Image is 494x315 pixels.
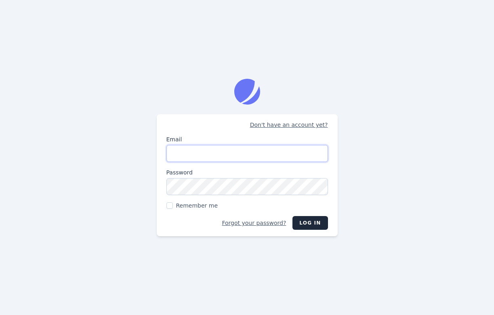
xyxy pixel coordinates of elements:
[176,202,218,210] span: Remember me
[166,169,193,176] span: Password
[222,219,286,227] a: Forgot your password?
[166,202,173,209] input: Remember me
[166,136,182,143] span: Email
[292,216,328,230] button: Log in
[250,121,328,129] a: Don't have an account yet?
